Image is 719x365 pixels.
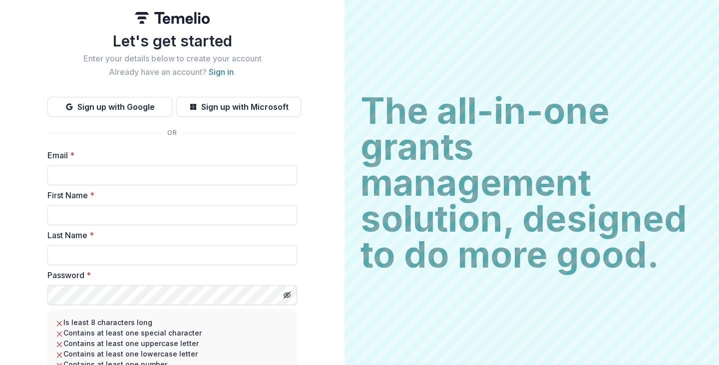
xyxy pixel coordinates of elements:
label: Last Name [47,229,291,241]
button: Toggle password visibility [279,287,295,303]
li: Contains at least one lowercase letter [55,349,289,359]
h1: Let's get started [47,32,297,50]
label: Password [47,269,291,281]
li: Is least 8 characters long [55,317,289,328]
label: Email [47,149,291,161]
li: Contains at least one uppercase letter [55,338,289,349]
h2: Enter your details below to create your account [47,54,297,63]
button: Sign up with Microsoft [176,97,301,117]
button: Sign up with Google [47,97,172,117]
li: Contains at least one special character [55,328,289,338]
h2: Already have an account? . [47,67,297,77]
label: First Name [47,189,291,201]
a: Sign in [209,67,234,77]
img: Temelio [135,12,210,24]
